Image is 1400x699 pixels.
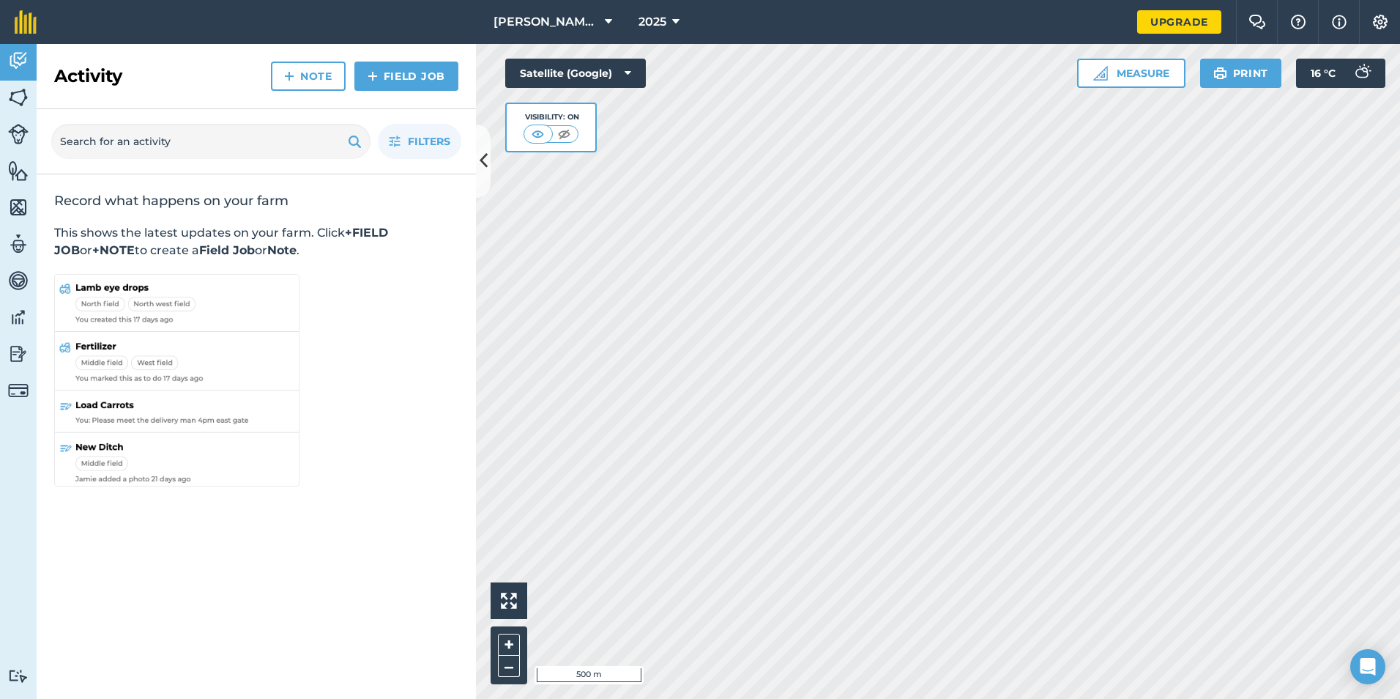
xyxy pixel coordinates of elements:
[8,196,29,218] img: svg+xml;base64,PHN2ZyB4bWxucz0iaHR0cDovL3d3dy53My5vcmcvMjAwMC9zdmciIHdpZHRoPSI1NiIgaGVpZ2h0PSI2MC...
[1350,649,1385,684] div: Open Intercom Messenger
[54,192,458,210] h2: Record what happens on your farm
[54,224,458,259] p: This shows the latest updates on your farm. Click or to create a or .
[494,13,599,31] span: [PERSON_NAME] Down Farm
[199,243,255,257] strong: Field Job
[8,160,29,182] img: svg+xml;base64,PHN2ZyB4bWxucz0iaHR0cDovL3d3dy53My5vcmcvMjAwMC9zdmciIHdpZHRoPSI1NiIgaGVpZ2h0PSI2MC...
[378,124,461,159] button: Filters
[15,10,37,34] img: fieldmargin Logo
[8,306,29,328] img: svg+xml;base64,PD94bWwgdmVyc2lvbj0iMS4wIiBlbmNvZGluZz0idXRmLTgiPz4KPCEtLSBHZW5lcmF0b3I6IEFkb2JlIE...
[498,634,520,656] button: +
[1213,64,1227,82] img: svg+xml;base64,PHN2ZyB4bWxucz0iaHR0cDovL3d3dy53My5vcmcvMjAwMC9zdmciIHdpZHRoPSIxOSIgaGVpZ2h0PSIyNC...
[1296,59,1385,88] button: 16 °C
[284,67,294,85] img: svg+xml;base64,PHN2ZyB4bWxucz0iaHR0cDovL3d3dy53My5vcmcvMjAwMC9zdmciIHdpZHRoPSIxNCIgaGVpZ2h0PSIyNC...
[8,86,29,108] img: svg+xml;base64,PHN2ZyB4bWxucz0iaHR0cDovL3d3dy53My5vcmcvMjAwMC9zdmciIHdpZHRoPSI1NiIgaGVpZ2h0PSI2MC...
[1200,59,1282,88] button: Print
[1077,59,1185,88] button: Measure
[8,380,29,401] img: svg+xml;base64,PD94bWwgdmVyc2lvbj0iMS4wIiBlbmNvZGluZz0idXRmLTgiPz4KPCEtLSBHZW5lcmF0b3I6IEFkb2JlIE...
[1093,66,1108,81] img: Ruler icon
[1371,15,1389,29] img: A cog icon
[529,127,547,141] img: svg+xml;base64,PHN2ZyB4bWxucz0iaHR0cDovL3d3dy53My5vcmcvMjAwMC9zdmciIHdpZHRoPSI1MCIgaGVpZ2h0PSI0MC...
[267,243,297,257] strong: Note
[408,133,450,149] span: Filters
[8,270,29,292] img: svg+xml;base64,PD94bWwgdmVyc2lvbj0iMS4wIiBlbmNvZGluZz0idXRmLTgiPz4KPCEtLSBHZW5lcmF0b3I6IEFkb2JlIE...
[1311,59,1336,88] span: 16 ° C
[555,127,573,141] img: svg+xml;base64,PHN2ZyB4bWxucz0iaHR0cDovL3d3dy53My5vcmcvMjAwMC9zdmciIHdpZHRoPSI1MCIgaGVpZ2h0PSI0MC...
[348,133,362,150] img: svg+xml;base64,PHN2ZyB4bWxucz0iaHR0cDovL3d3dy53My5vcmcvMjAwMC9zdmciIHdpZHRoPSIxOSIgaGVpZ2h0PSIyNC...
[354,62,458,91] a: Field Job
[8,50,29,72] img: svg+xml;base64,PD94bWwgdmVyc2lvbj0iMS4wIiBlbmNvZGluZz0idXRmLTgiPz4KPCEtLSBHZW5lcmF0b3I6IEFkb2JlIE...
[1332,13,1347,31] img: svg+xml;base64,PHN2ZyB4bWxucz0iaHR0cDovL3d3dy53My5vcmcvMjAwMC9zdmciIHdpZHRoPSIxNyIgaGVpZ2h0PSIxNy...
[54,64,122,88] h2: Activity
[8,233,29,255] img: svg+xml;base64,PD94bWwgdmVyc2lvbj0iMS4wIiBlbmNvZGluZz0idXRmLTgiPz4KPCEtLSBHZW5lcmF0b3I6IEFkb2JlIE...
[501,593,517,609] img: Four arrows, one pointing top left, one top right, one bottom right and the last bottom left
[92,243,135,257] strong: +NOTE
[498,656,520,677] button: –
[1347,59,1377,88] img: svg+xml;base64,PD94bWwgdmVyc2lvbj0iMS4wIiBlbmNvZGluZz0idXRmLTgiPz4KPCEtLSBHZW5lcmF0b3I6IEFkb2JlIE...
[524,111,579,123] div: Visibility: On
[368,67,378,85] img: svg+xml;base64,PHN2ZyB4bWxucz0iaHR0cDovL3d3dy53My5vcmcvMjAwMC9zdmciIHdpZHRoPSIxNCIgaGVpZ2h0PSIyNC...
[8,669,29,683] img: svg+xml;base64,PD94bWwgdmVyc2lvbj0iMS4wIiBlbmNvZGluZz0idXRmLTgiPz4KPCEtLSBHZW5lcmF0b3I6IEFkb2JlIE...
[271,62,346,91] a: Note
[638,13,666,31] span: 2025
[8,343,29,365] img: svg+xml;base64,PD94bWwgdmVyc2lvbj0iMS4wIiBlbmNvZGluZz0idXRmLTgiPz4KPCEtLSBHZW5lcmF0b3I6IEFkb2JlIE...
[1248,15,1266,29] img: Two speech bubbles overlapping with the left bubble in the forefront
[505,59,646,88] button: Satellite (Google)
[1289,15,1307,29] img: A question mark icon
[1137,10,1221,34] a: Upgrade
[51,124,371,159] input: Search for an activity
[8,124,29,144] img: svg+xml;base64,PD94bWwgdmVyc2lvbj0iMS4wIiBlbmNvZGluZz0idXRmLTgiPz4KPCEtLSBHZW5lcmF0b3I6IEFkb2JlIE...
